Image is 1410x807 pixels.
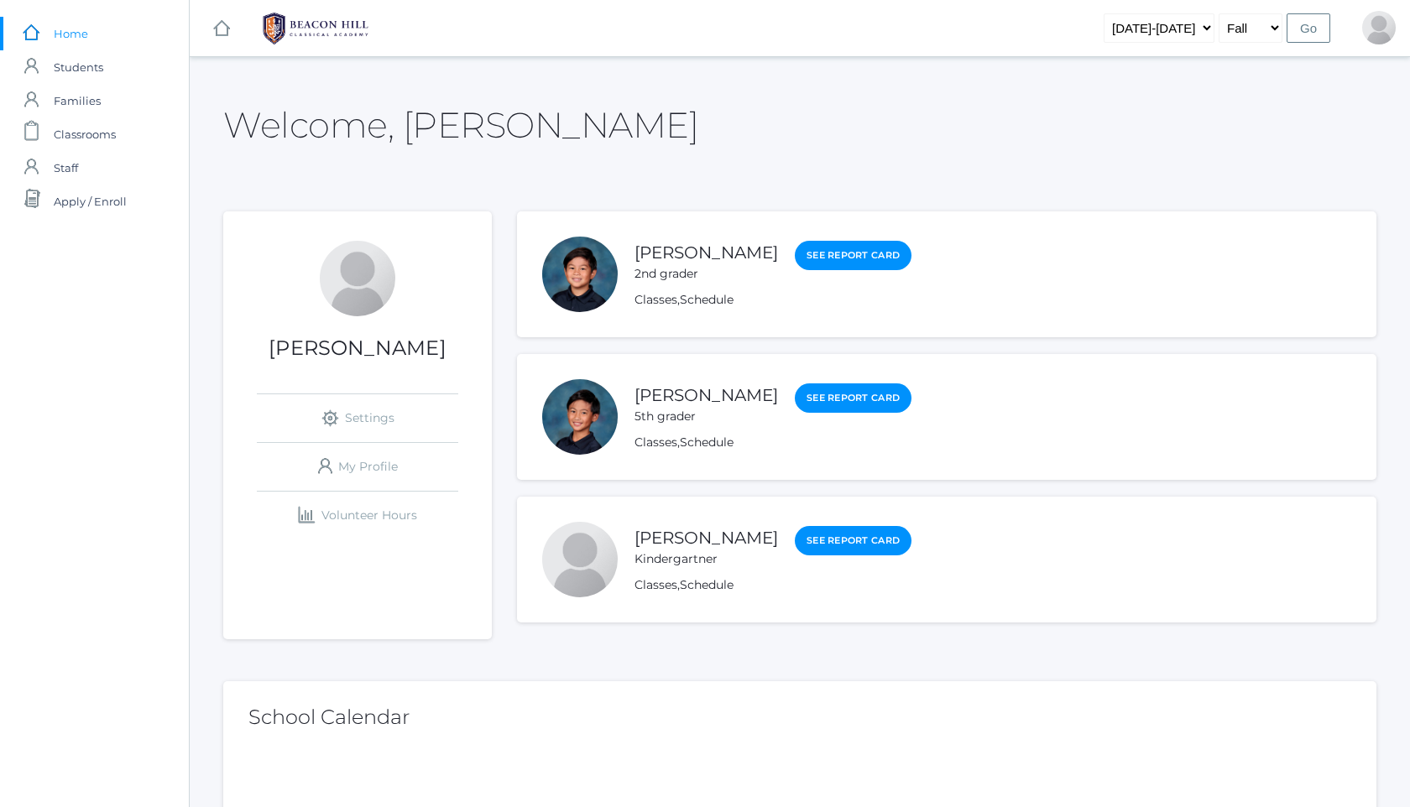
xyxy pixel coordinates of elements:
[54,185,127,218] span: Apply / Enroll
[542,522,618,597] div: Kailo Soratorio
[795,383,911,413] a: See Report Card
[634,408,778,425] div: 5th grader
[634,550,778,568] div: Kindergartner
[257,394,458,442] a: Settings
[54,151,78,185] span: Staff
[1362,11,1396,44] div: Lew Soratorio
[634,291,911,309] div: ,
[795,526,911,555] a: See Report Card
[634,242,778,263] a: [PERSON_NAME]
[257,443,458,491] a: My Profile
[253,8,379,49] img: BHCALogos-05-308ed15e86a5a0abce9b8dd61676a3503ac9727e845dece92d48e8588c001991.png
[634,576,911,594] div: ,
[634,528,778,548] a: [PERSON_NAME]
[248,706,1351,728] h2: School Calendar
[542,237,618,312] div: Nico Soratorio
[634,265,778,283] div: 2nd grader
[542,379,618,455] div: Matteo Soratorio
[223,106,698,144] h2: Welcome, [PERSON_NAME]
[634,292,677,307] a: Classes
[680,577,734,592] a: Schedule
[680,292,734,307] a: Schedule
[1287,13,1330,43] input: Go
[634,577,677,592] a: Classes
[320,241,395,316] div: Lew Soratorio
[257,492,458,539] a: Volunteer Hours
[54,17,88,50] span: Home
[634,385,778,405] a: [PERSON_NAME]
[634,435,677,450] a: Classes
[680,435,734,450] a: Schedule
[634,434,911,451] div: ,
[54,117,116,151] span: Classrooms
[54,50,103,84] span: Students
[54,84,101,117] span: Families
[795,241,911,270] a: See Report Card
[223,337,492,359] h1: [PERSON_NAME]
